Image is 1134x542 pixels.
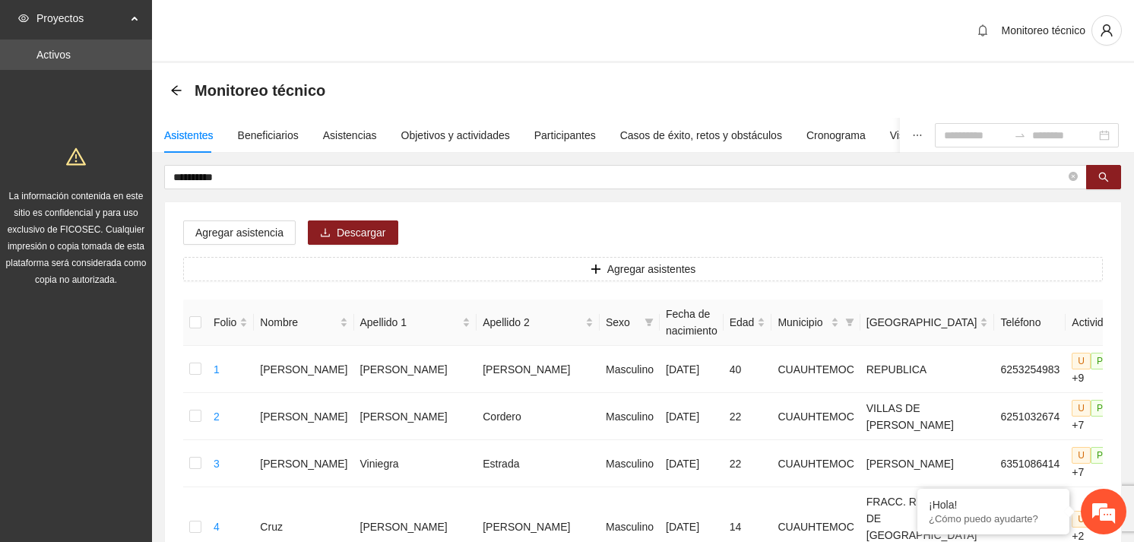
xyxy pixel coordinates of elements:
td: 40 [724,346,772,393]
span: filter [845,318,854,327]
div: Objetivos y actividades [401,127,510,144]
td: Cordero [477,393,600,440]
div: Participantes [534,127,596,144]
button: search [1086,165,1121,189]
span: warning [66,147,86,166]
td: REPUBLICA [860,346,995,393]
td: [PERSON_NAME] [254,393,353,440]
td: [DATE] [660,346,724,393]
td: [DATE] [660,440,724,487]
div: Visita de campo y entregables [890,127,1032,144]
div: Casos de éxito, retos y obstáculos [620,127,782,144]
div: Asistencias [323,127,377,144]
span: download [320,227,331,239]
span: U [1072,511,1091,528]
span: close-circle [1069,170,1078,185]
th: Colonia [860,300,995,346]
th: Folio [207,300,254,346]
span: U [1072,447,1091,464]
span: La información contenida en este sitio es confidencial y para uso exclusivo de FICOSEC. Cualquier... [6,191,147,285]
td: CUAUHTEMOC [771,440,860,487]
button: plusAgregar asistentes [183,257,1103,281]
span: P [1091,353,1109,369]
span: U [1072,400,1091,417]
span: Edad [730,314,755,331]
button: bell [971,18,995,43]
span: ellipsis [912,130,923,141]
span: Proyectos [36,3,126,33]
span: to [1014,129,1026,141]
span: swap-right [1014,129,1026,141]
button: Agregar asistencia [183,220,296,245]
span: Municipio [778,314,827,331]
td: +7 [1066,393,1121,440]
th: Apellido 1 [354,300,477,346]
th: Nombre [254,300,353,346]
th: Municipio [771,300,860,346]
div: Beneficiarios [238,127,299,144]
span: arrow-left [170,84,182,97]
td: [PERSON_NAME] [354,393,477,440]
th: Edad [724,300,772,346]
span: close-circle [1069,172,1078,181]
span: Monitoreo técnico [195,78,325,103]
td: [PERSON_NAME] [860,440,995,487]
span: Descargar [337,224,386,241]
span: Agregar asistencia [195,224,283,241]
a: 3 [214,458,220,470]
button: downloadDescargar [308,220,398,245]
span: plus [591,264,601,276]
button: ellipsis [900,118,935,153]
td: Viniegra [354,440,477,487]
div: Cronograma [806,127,866,144]
span: P [1091,400,1109,417]
td: 6251032674 [994,393,1066,440]
span: Folio [214,314,236,331]
span: search [1098,172,1109,184]
th: Fecha de nacimiento [660,300,724,346]
td: Masculino [600,346,660,393]
td: 22 [724,393,772,440]
td: [PERSON_NAME] [354,346,477,393]
td: [PERSON_NAME] [254,440,353,487]
span: filter [842,311,857,334]
td: [DATE] [660,393,724,440]
a: Activos [36,49,71,61]
div: Back [170,84,182,97]
span: bell [971,24,994,36]
td: 6253254983 [994,346,1066,393]
span: Nombre [260,314,336,331]
td: CUAUHTEMOC [771,346,860,393]
span: eye [18,13,29,24]
td: VILLAS DE [PERSON_NAME] [860,393,995,440]
th: Teléfono [994,300,1066,346]
a: 1 [214,363,220,376]
span: filter [641,311,657,334]
td: [PERSON_NAME] [477,346,600,393]
span: Apellido 2 [483,314,582,331]
span: Monitoreo técnico [1001,24,1085,36]
span: Sexo [606,314,638,331]
td: CUAUHTEMOC [771,393,860,440]
div: Asistentes [164,127,214,144]
button: user [1091,15,1122,46]
p: ¿Cómo puedo ayudarte? [929,513,1058,525]
span: Apellido 1 [360,314,460,331]
td: 22 [724,440,772,487]
td: Masculino [600,393,660,440]
span: Agregar asistentes [607,261,696,277]
td: +9 [1066,346,1121,393]
span: filter [645,318,654,327]
a: 4 [214,521,220,533]
div: ¡Hola! [929,499,1058,511]
span: P [1091,447,1109,464]
span: U [1072,353,1091,369]
td: Masculino [600,440,660,487]
th: Actividad [1066,300,1121,346]
span: user [1092,24,1121,37]
td: 6351086414 [994,440,1066,487]
span: [GEOGRAPHIC_DATA] [866,314,977,331]
th: Apellido 2 [477,300,600,346]
td: Estrada [477,440,600,487]
td: [PERSON_NAME] [254,346,353,393]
